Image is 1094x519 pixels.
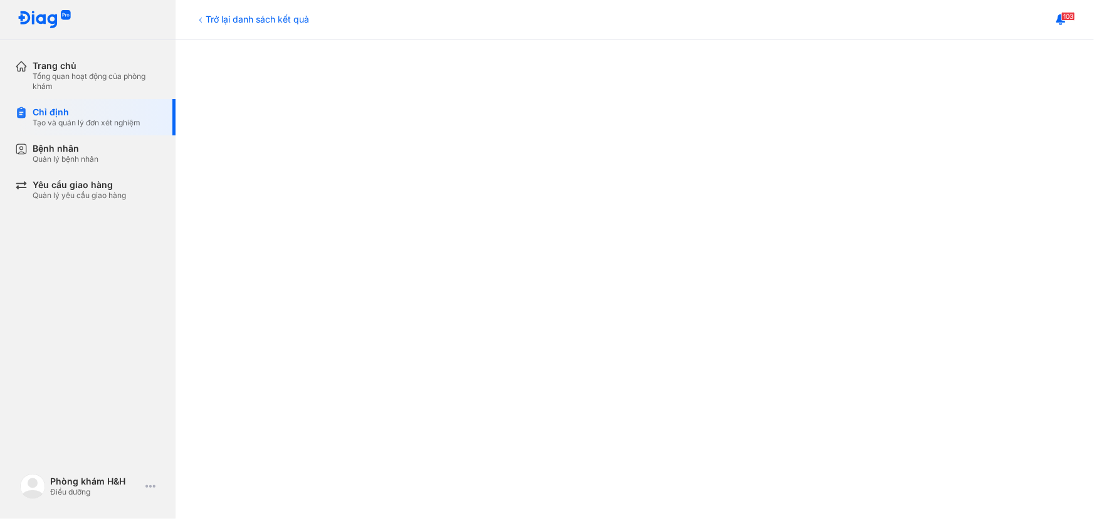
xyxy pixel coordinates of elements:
div: Quản lý bệnh nhân [33,154,98,164]
div: Bệnh nhân [33,143,98,154]
div: Quản lý yêu cầu giao hàng [33,191,126,201]
div: Tạo và quản lý đơn xét nghiệm [33,118,140,128]
img: logo [20,474,45,499]
div: Chỉ định [33,107,140,118]
div: Điều dưỡng [50,487,140,497]
div: Trang chủ [33,60,160,71]
div: Phòng khám H&H [50,476,140,487]
div: Yêu cầu giao hàng [33,179,126,191]
span: 103 [1061,12,1075,21]
div: Tổng quan hoạt động của phòng khám [33,71,160,92]
img: logo [18,10,71,29]
div: Trở lại danh sách kết quả [196,13,309,26]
